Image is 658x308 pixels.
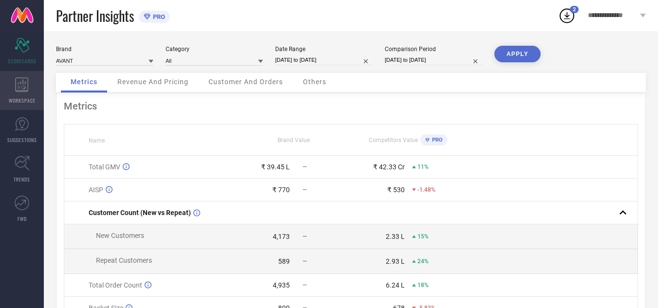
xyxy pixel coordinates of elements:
[302,258,307,265] span: —
[9,97,36,104] span: WORKSPACE
[302,186,307,193] span: —
[96,256,152,264] span: Repeat Customers
[373,163,405,171] div: ₹ 42.33 Cr
[417,258,429,265] span: 24%
[302,282,307,289] span: —
[8,57,37,65] span: SCORECARDS
[385,46,482,53] div: Comparison Period
[14,176,30,183] span: TRENDS
[369,137,418,144] span: Competitors Value
[272,186,290,194] div: ₹ 770
[386,281,405,289] div: 6.24 L
[150,13,165,20] span: PRO
[386,233,405,240] div: 2.33 L
[7,136,37,144] span: SUGGESTIONS
[89,186,103,194] span: AISP
[386,257,405,265] div: 2.93 L
[275,55,373,65] input: Select date range
[71,78,97,86] span: Metrics
[494,46,541,62] button: APPLY
[273,233,290,240] div: 4,173
[89,137,105,144] span: Name
[417,186,435,193] span: -1.48%
[273,281,290,289] div: 4,935
[302,163,307,170] span: —
[385,55,482,65] input: Select comparison period
[278,257,290,265] div: 589
[430,137,443,143] span: PRO
[166,46,263,53] div: Category
[417,163,429,170] span: 11%
[387,186,405,194] div: ₹ 530
[56,6,134,26] span: Partner Insights
[417,233,429,240] span: 15%
[261,163,290,171] div: ₹ 39.45 L
[89,209,191,217] span: Customer Count (New vs Repeat)
[56,46,153,53] div: Brand
[275,46,373,53] div: Date Range
[89,163,120,171] span: Total GMV
[64,100,638,112] div: Metrics
[96,232,144,239] span: New Customers
[573,6,576,13] span: 2
[89,281,142,289] span: Total Order Count
[278,137,310,144] span: Brand Value
[208,78,283,86] span: Customer And Orders
[18,215,27,222] span: FWD
[117,78,188,86] span: Revenue And Pricing
[558,7,576,24] div: Open download list
[303,78,326,86] span: Others
[417,282,429,289] span: 18%
[302,233,307,240] span: —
